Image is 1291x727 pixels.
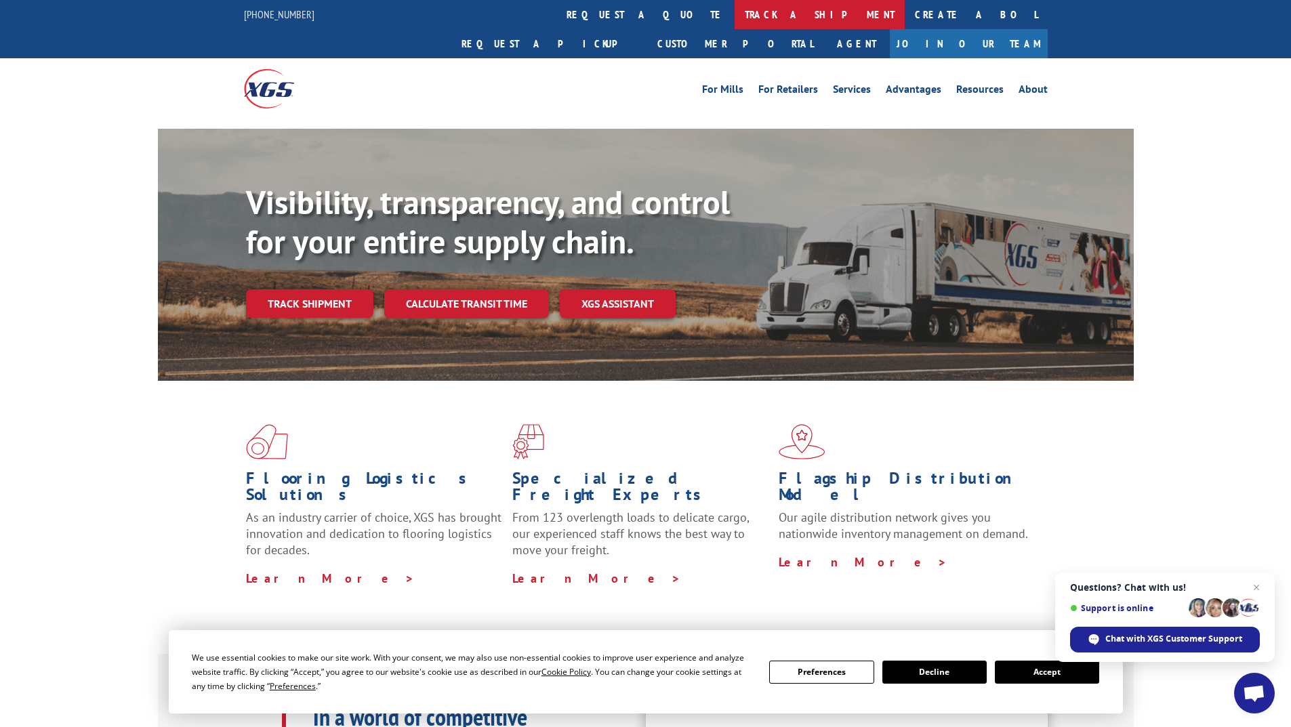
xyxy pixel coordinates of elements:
img: xgs-icon-flagship-distribution-model-red [779,424,825,459]
span: Support is online [1070,603,1184,613]
button: Decline [882,661,987,684]
a: Track shipment [246,289,373,318]
span: Preferences [270,680,316,692]
img: xgs-icon-focused-on-flooring-red [512,424,544,459]
span: As an industry carrier of choice, XGS has brought innovation and dedication to flooring logistics... [246,510,501,558]
a: Advantages [886,84,941,99]
a: Resources [956,84,1004,99]
span: Questions? Chat with us! [1070,582,1260,593]
a: Customer Portal [647,29,823,58]
a: For Retailers [758,84,818,99]
a: For Mills [702,84,743,99]
div: Cookie Consent Prompt [169,630,1123,713]
a: Learn More > [779,554,947,570]
a: XGS ASSISTANT [560,289,676,318]
a: Request a pickup [451,29,647,58]
h1: Specialized Freight Experts [512,470,769,510]
div: We use essential cookies to make our site work. With your consent, we may also use non-essential ... [192,650,753,693]
a: Learn More > [246,570,415,586]
a: [PHONE_NUMBER] [244,7,314,21]
img: xgs-icon-total-supply-chain-intelligence-red [246,424,288,459]
a: Calculate transit time [384,289,549,318]
h1: Flagship Distribution Model [779,470,1035,510]
h1: Flooring Logistics Solutions [246,470,502,510]
button: Preferences [769,661,874,684]
span: Cookie Policy [541,666,591,678]
span: Chat with XGS Customer Support [1105,633,1242,645]
a: Agent [823,29,890,58]
a: Services [833,84,871,99]
a: Learn More > [512,570,681,586]
a: Open chat [1234,673,1275,713]
a: Join Our Team [890,29,1048,58]
button: Accept [995,661,1099,684]
span: Chat with XGS Customer Support [1070,627,1260,652]
b: Visibility, transparency, and control for your entire supply chain. [246,181,730,262]
p: From 123 overlength loads to delicate cargo, our experienced staff knows the best way to move you... [512,510,769,570]
a: About [1019,84,1048,99]
span: Our agile distribution network gives you nationwide inventory management on demand. [779,510,1028,541]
